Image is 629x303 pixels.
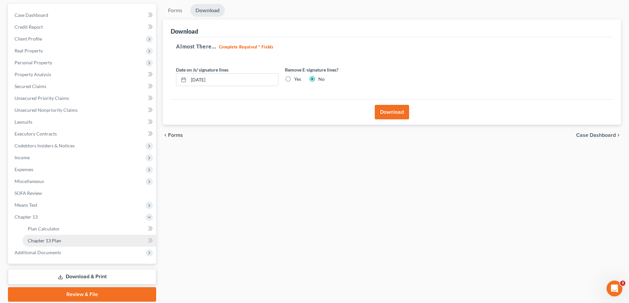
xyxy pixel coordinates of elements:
a: Review & File [8,287,156,302]
button: Download [375,105,409,119]
span: Credit Report [15,24,43,30]
span: Secured Claims [15,83,46,89]
a: Lawsuits [9,116,156,128]
span: Plan Calculator [28,226,60,231]
a: Secured Claims [9,80,156,92]
label: Remove E-signature lines? [285,66,387,73]
span: Client Profile [15,36,42,42]
span: Lawsuits [15,119,32,125]
a: Unsecured Nonpriority Claims [9,104,156,116]
span: Property Analysis [15,72,51,77]
a: Chapter 13 Plan [22,235,156,247]
a: Unsecured Priority Claims [9,92,156,104]
h5: Almost There... [176,43,608,50]
span: Codebtors Insiders & Notices [15,143,75,148]
label: Date on /s/ signature lines [176,66,228,73]
span: Means Test [15,202,37,208]
span: Expenses [15,167,33,172]
span: Unsecured Priority Claims [15,95,69,101]
input: MM/DD/YYYY [189,74,278,86]
span: Personal Property [15,60,52,65]
span: Income [15,155,30,160]
span: Miscellaneous [15,178,44,184]
a: Case Dashboard [9,9,156,21]
a: Property Analysis [9,69,156,80]
span: Chapter 13 Plan [28,238,61,243]
span: SOFA Review [15,190,42,196]
i: chevron_right [616,133,621,138]
span: Real Property [15,48,43,53]
span: Case Dashboard [576,133,616,138]
iframe: Intercom live chat [607,281,622,296]
a: Forms [163,4,188,17]
span: Executory Contracts [15,131,57,136]
button: chevron_left Forms [163,133,192,138]
span: Unsecured Nonpriority Claims [15,107,78,113]
a: Credit Report [9,21,156,33]
span: Case Dashboard [15,12,48,18]
label: No [318,76,325,82]
a: SOFA Review [9,187,156,199]
strong: Complete Required * Fields [219,44,273,49]
a: Download [190,4,225,17]
span: 3 [620,281,625,286]
a: Plan Calculator [22,223,156,235]
i: chevron_left [163,133,168,138]
a: Download & Print [8,269,156,285]
a: Executory Contracts [9,128,156,140]
label: Yes [294,76,301,82]
a: Case Dashboard chevron_right [576,133,621,138]
span: Additional Documents [15,250,61,255]
span: Forms [168,133,183,138]
span: Chapter 13 [15,214,38,220]
div: Download [171,27,198,35]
